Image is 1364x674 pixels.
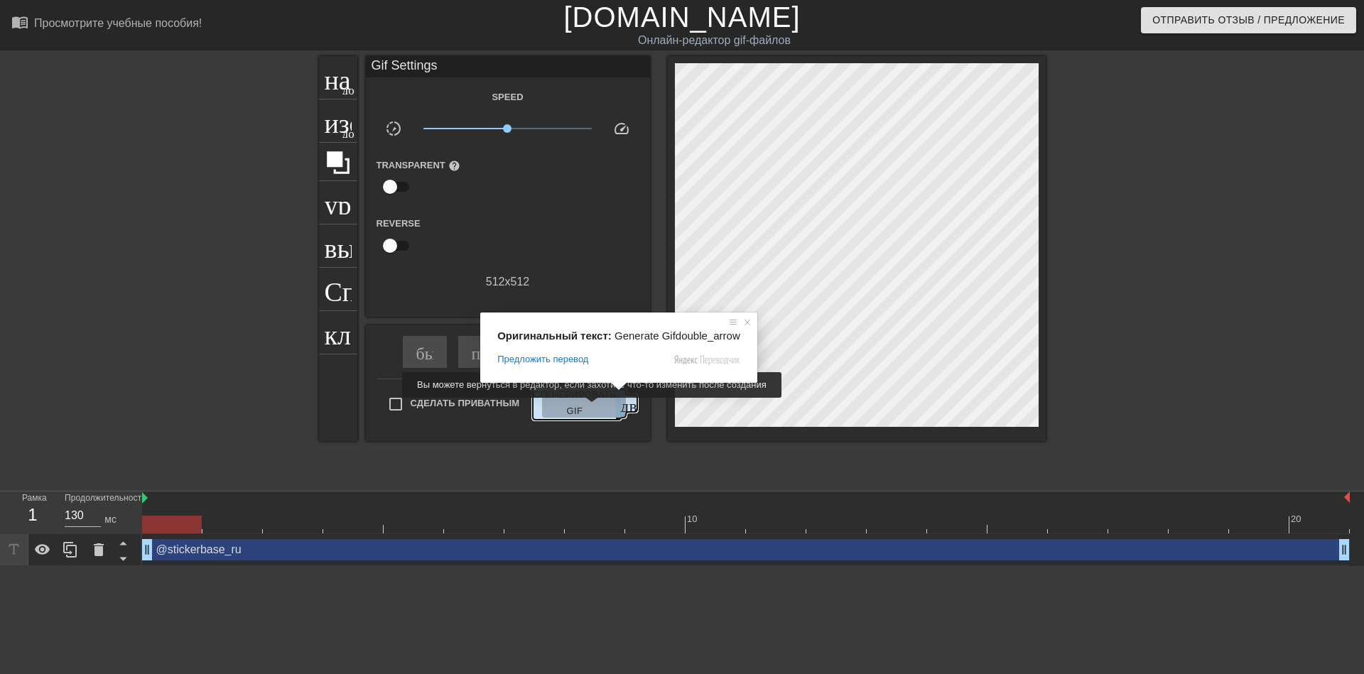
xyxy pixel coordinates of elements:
a: Просмотрите учебные пособия! [11,13,202,36]
label: Speed [492,90,523,104]
ya-tr-span: Рамка [22,493,47,503]
ya-tr-span: menu_book_бук меню [11,13,115,31]
div: 512 x 512 [366,273,650,290]
button: Сгенерировать GIF [542,389,625,418]
img: bound-end.png [1344,491,1350,503]
div: 20 [1291,512,1304,526]
ya-tr-span: Сгенерировать GIF [533,387,616,420]
ya-tr-span: быстрый поворот [416,342,543,359]
ya-tr-span: добавить_круг [342,82,424,94]
span: speed [613,120,630,137]
button: Отправить Отзыв / Предложение [1141,7,1356,33]
a: [DOMAIN_NAME] [563,1,800,33]
ya-tr-span: пропускать ранее [472,342,598,359]
ya-tr-span: название [325,62,427,89]
ya-tr-span: изображение [325,106,473,133]
ya-tr-span: добавить_круг [342,126,424,138]
label: Reverse [377,217,421,231]
label: Transparent [377,158,460,173]
ya-tr-span: Онлайн-редактор gif-файлов [638,34,791,46]
ya-tr-span: выбор_размера_фото_большой [325,231,725,258]
div: Gif Settings [366,56,650,77]
ya-tr-span: клавиатура [325,317,452,344]
span: Предложить перевод [497,353,588,366]
ya-tr-span: Отправить Отзыв / Предложение [1152,11,1345,29]
div: 1 [22,502,43,528]
span: Оригинальный текст: [497,330,612,342]
span: help [448,160,460,172]
ya-tr-span: Сделать Приватным [411,398,520,408]
ya-tr-span: урожай [325,187,410,214]
ya-tr-span: Продолжительность [65,494,146,503]
span: slow_motion_video [385,120,402,137]
ya-tr-span: Просмотрите учебные пособия! [34,17,202,29]
ya-tr-span: мс [104,513,117,525]
div: 10 [687,512,700,526]
span: Generate Gifdouble_arrow [615,330,740,342]
ya-tr-span: двойная стрелка [620,395,739,412]
ya-tr-span: Справка [325,274,420,301]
